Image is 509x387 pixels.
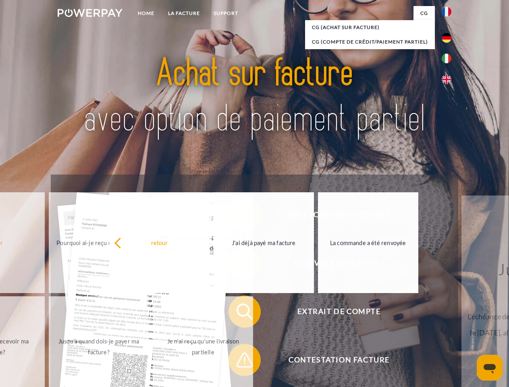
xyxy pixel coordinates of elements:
img: title-powerpay_fr.svg [77,39,432,154]
a: CG (Compte de crédit/paiement partiel) [305,35,435,49]
div: J'ai déjà payé ma facture [218,237,309,248]
button: Extrait de compte [229,295,438,328]
img: logo-powerpay-white.svg [58,9,123,17]
a: CG (achat sur facture) [305,20,435,35]
div: Jusqu'à quand dois-je payer ma facture? [54,336,144,358]
iframe: Bouton de lancement de la fenêtre de messagerie [477,355,503,381]
div: Je n'ai reçu qu'une livraison partielle [158,336,248,358]
div: retour [114,237,205,248]
span: Extrait de compte [240,295,438,328]
img: fr [442,7,451,17]
button: Contestation Facture [229,344,438,376]
a: Home [131,6,161,21]
img: de [442,33,451,43]
a: CG [413,6,435,21]
img: it [442,54,451,63]
div: La commande a été renvoyée [323,237,413,248]
div: Pourquoi ai-je reçu une facture? [54,237,144,248]
img: en [442,75,451,84]
span: Contestation Facture [240,344,438,376]
a: LA FACTURE [161,6,207,21]
a: Support [207,6,245,21]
